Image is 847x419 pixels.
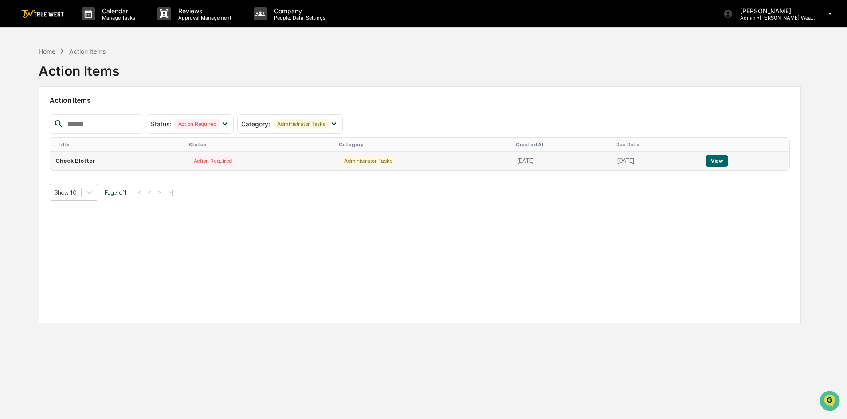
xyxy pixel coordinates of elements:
span: Page 1 of 1 [105,189,127,196]
h2: Action Items [50,96,790,105]
img: logo [21,10,64,18]
div: Start new chat [30,68,145,77]
div: Status [188,141,332,148]
div: Administrator Tasks [341,156,396,166]
div: Created At [516,141,609,148]
img: 1746055101610-c473b297-6a78-478c-a979-82029cc54cd1 [9,68,25,84]
span: Preclearance [18,112,57,121]
td: [DATE] [512,152,612,170]
div: Action Required [175,119,220,129]
div: 🗄️ [64,113,71,120]
span: Category : [241,120,270,128]
button: |< [133,188,144,196]
a: 🖐️Preclearance [5,108,61,124]
p: Approval Management [171,15,236,21]
span: Status : [151,120,171,128]
p: [PERSON_NAME] [733,7,816,15]
iframe: Open customer support [819,390,843,414]
button: Start new chat [151,70,161,81]
div: Administrator Tasks [274,119,329,129]
p: Company [267,7,330,15]
span: Data Lookup [18,129,56,137]
a: 🗄️Attestations [61,108,114,124]
p: Calendar [95,7,140,15]
button: >| [165,188,176,196]
a: View [706,157,728,164]
p: Reviews [171,7,236,15]
td: [DATE] [612,152,700,170]
div: Due Date [616,141,697,148]
div: 🖐️ [9,113,16,120]
p: How can we help? [9,19,161,33]
a: Powered byPylon [63,150,107,157]
span: Attestations [73,112,110,121]
div: 🔎 [9,129,16,137]
p: Admin • [PERSON_NAME] Wealth Management [733,15,816,21]
div: Action Required [190,156,235,166]
td: Check Blotter [50,152,184,170]
span: Pylon [88,150,107,157]
div: Category [339,141,509,148]
div: We're available if you need us! [30,77,112,84]
div: Action Items [39,56,119,79]
p: People, Data, Settings [267,15,330,21]
button: < [145,188,154,196]
button: > [155,188,164,196]
a: 🔎Data Lookup [5,125,59,141]
p: Manage Tasks [95,15,140,21]
button: View [706,155,728,167]
div: Action Items [69,47,106,55]
div: Home [39,47,55,55]
div: Title [57,141,181,148]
